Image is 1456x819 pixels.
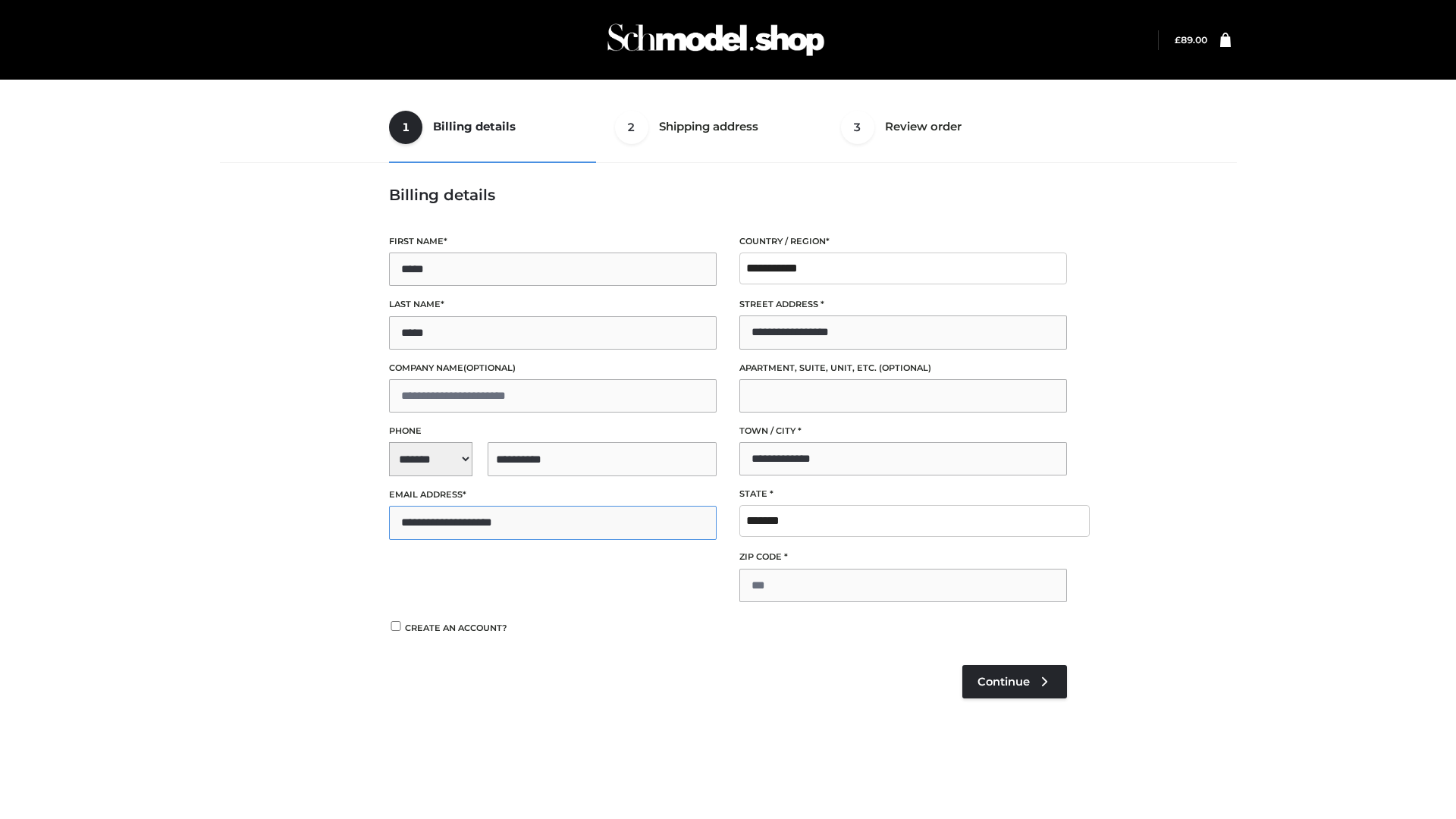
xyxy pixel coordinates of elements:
a: £89.00 [1175,34,1207,45]
label: Apartment, suite, unit, etc. [739,361,1067,375]
input: Create an account? [389,621,403,631]
span: (optional) [879,362,931,373]
label: State [739,487,1067,501]
label: Email address [389,488,717,502]
label: Company name [389,361,717,375]
a: Continue [962,665,1067,698]
span: Create an account? [405,623,507,633]
bdi: 89.00 [1175,34,1207,45]
label: ZIP Code [739,550,1067,564]
label: First name [389,234,717,249]
label: Town / City [739,424,1067,438]
h3: Billing details [389,186,1067,204]
img: Schmodel Admin 964 [602,10,830,70]
label: Street address [739,297,1067,312]
span: (optional) [463,362,516,373]
label: Country / Region [739,234,1067,249]
span: £ [1175,34,1181,45]
label: Last name [389,297,717,312]
span: Continue [977,675,1030,689]
label: Phone [389,424,717,438]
